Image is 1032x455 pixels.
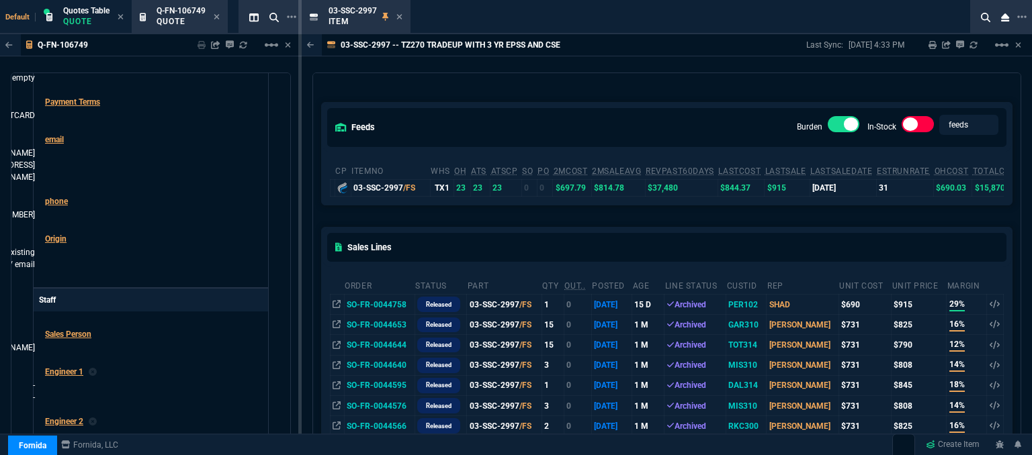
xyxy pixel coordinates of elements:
td: $15,870.77 [972,179,1025,196]
td: SO-FR-0044758 [344,295,415,315]
nx-icon: Clear selected rep [89,366,97,378]
td: [DATE] [591,416,632,436]
nx-icon: Close Tab [214,12,220,23]
span: 03-SSC-2997 [329,6,377,15]
nx-icon: Open New Tab [287,11,296,23]
td: MIS310 [726,395,767,415]
td: [DATE] [591,375,632,395]
div: $731 [841,400,889,412]
p: Released [426,319,451,330]
label: Burden [797,122,822,132]
th: Unit Price [892,275,947,295]
td: RKC300 [726,416,767,436]
div: $731 [841,420,889,432]
p: Released [426,360,451,370]
span: /FS [519,360,531,370]
td: MIS310 [726,355,767,375]
tr: undefined [39,227,263,276]
th: Part [467,275,542,295]
td: 03-SSC-2997 [467,375,542,395]
th: QTY [542,275,564,295]
th: Margin [947,275,987,295]
p: Quote [157,16,206,27]
abbr: Outstanding (To Ship) [564,281,585,291]
td: 15 [542,315,564,335]
tr: undefined [39,90,263,128]
td: 0 [564,395,591,415]
td: [PERSON_NAME] [767,335,838,355]
td: 1 M [632,375,664,395]
span: /FS [519,421,531,431]
a: Origin [45,234,67,244]
div: $690 [841,299,889,311]
abbr: Avg Cost of Inventory on-hand (with burden) [935,166,969,176]
abbr: Total Cost of Units on Hand (with burden) [973,166,1021,176]
td: 0 [564,335,591,355]
p: Quote [63,16,110,27]
td: 15 D [632,295,664,315]
td: SHAD [767,295,838,315]
td: $845 [892,375,947,395]
nx-icon: Search [976,9,996,26]
abbr: Total units on open Purchase Orders [537,166,549,176]
div: Archived [667,400,724,412]
span: phone [45,197,68,206]
span: /FS [519,401,531,411]
td: 03-SSC-2997 [467,335,542,355]
td: [DATE] [591,395,632,415]
td: [PERSON_NAME] [767,416,838,436]
td: [DATE] [810,179,876,196]
td: 3 [542,355,564,375]
td: 03-SSC-2997 [467,355,542,375]
h5: feeds [335,121,375,134]
td: 1 M [632,355,664,375]
td: 0 [564,375,591,395]
span: email [45,135,64,144]
td: $844.37 [718,179,764,196]
div: Archived [667,379,724,391]
td: SO-FR-0044595 [344,375,415,395]
tr: robert@cttulsa.com [39,128,263,189]
td: SO-FR-0044653 [344,315,415,335]
nx-icon: Open In Opposite Panel [333,360,341,370]
div: 03-SSC-2997 [353,182,428,194]
th: cp [335,160,351,180]
th: CustId [726,275,767,295]
nx-icon: Close Tab [396,12,402,23]
span: 29% [949,298,965,311]
td: SO-FR-0044566 [344,416,415,436]
td: 15 [542,335,564,355]
p: Released [426,421,451,432]
body: Rich Text Area. Press ALT-0 for help. [11,11,205,26]
td: 0 [564,416,591,436]
div: $731 [841,319,889,331]
td: 1 [542,375,564,395]
abbr: Total revenue past 60 days [646,166,714,176]
td: [DATE] [591,335,632,355]
a: -- [33,379,35,403]
th: Rep [767,275,838,295]
tr: 918-492-2100 [39,189,263,227]
nx-icon: Close Workbench [996,9,1015,26]
td: 03-SSC-2997 [467,395,542,415]
td: 23 [454,179,470,196]
span: Engineer 2 [45,417,83,426]
td: $808 [892,395,947,415]
th: Posted [591,275,632,295]
abbr: ATS with all companies combined [491,166,518,176]
td: 2 [542,416,564,436]
label: In-Stock [867,122,896,132]
td: 03-SSC-2997 [467,416,542,436]
span: 16% [949,318,965,332]
span: 14% [949,399,965,413]
td: $808 [892,355,947,375]
nx-icon: Open New Tab [1017,11,1027,23]
span: Sales Person [45,330,91,339]
p: [DATE] 4:33 PM [849,40,904,50]
abbr: Avg cost of all PO invoices for 2 months (with burden) [554,166,588,176]
abbr: The date of the last SO Inv price. No time limit. (ignore zeros) [810,166,872,176]
td: $915 [765,179,810,196]
td: $790 [892,335,947,355]
td: TX1 [430,179,454,196]
td: $690.03 [934,179,972,196]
